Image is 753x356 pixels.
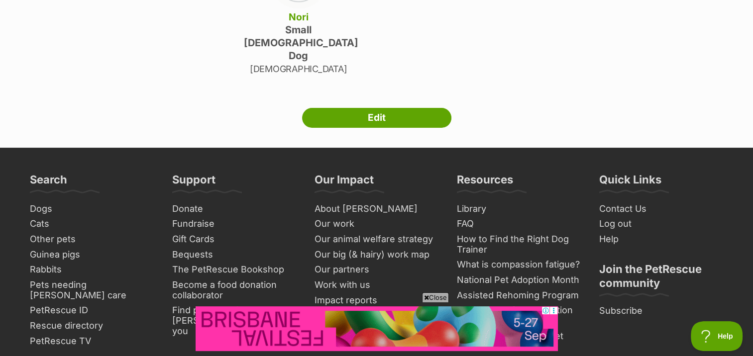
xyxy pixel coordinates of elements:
[26,201,158,217] a: Dogs
[453,232,585,257] a: How to Find the Right Dog Trainer
[453,216,585,232] a: FAQ
[244,10,353,23] h4: Nori
[172,173,215,192] h3: Support
[168,277,301,303] a: Become a food donation collaborator
[453,201,585,217] a: Library
[168,216,301,232] a: Fundraise
[244,62,353,76] p: [DEMOGRAPHIC_DATA]
[244,23,353,62] h4: small [DEMOGRAPHIC_DATA] Dog
[453,257,585,272] a: What is compassion fatigue?
[168,232,301,247] a: Gift Cards
[302,108,451,128] a: Edit
[595,303,728,319] a: Subscribe
[30,173,67,192] h3: Search
[168,303,301,339] a: Find pets needing [PERSON_NAME] care near you
[599,262,724,296] h3: Join the PetRescue community
[26,318,158,334] a: Rescue directory
[26,277,158,303] a: Pets needing [PERSON_NAME] care
[311,232,443,247] a: Our animal welfare strategy
[26,303,158,318] a: PetRescue ID
[26,232,158,247] a: Other pets
[457,173,513,192] h3: Resources
[311,201,443,217] a: About [PERSON_NAME]
[311,293,443,308] a: Impact reports
[311,247,443,263] a: Our big (& hairy) work map
[453,288,585,303] a: Assisted Rehoming Program
[595,201,728,217] a: Contact Us
[691,321,743,351] iframe: Help Scout Beacon - Open
[26,216,158,232] a: Cats
[196,306,558,351] iframe: Advertisement
[595,232,728,247] a: Help
[168,247,301,263] a: Bequests
[26,334,158,349] a: PetRescue TV
[168,262,301,277] a: The PetRescue Bookshop
[168,201,301,217] a: Donate
[311,277,443,293] a: Work with us
[26,247,158,263] a: Guinea pigs
[595,216,728,232] a: Log out
[311,216,443,232] a: Our work
[422,292,449,302] span: Close
[315,173,374,192] h3: Our Impact
[26,262,158,277] a: Rabbits
[453,272,585,288] a: National Pet Adoption Month
[599,173,661,192] h3: Quick Links
[311,262,443,277] a: Our partners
